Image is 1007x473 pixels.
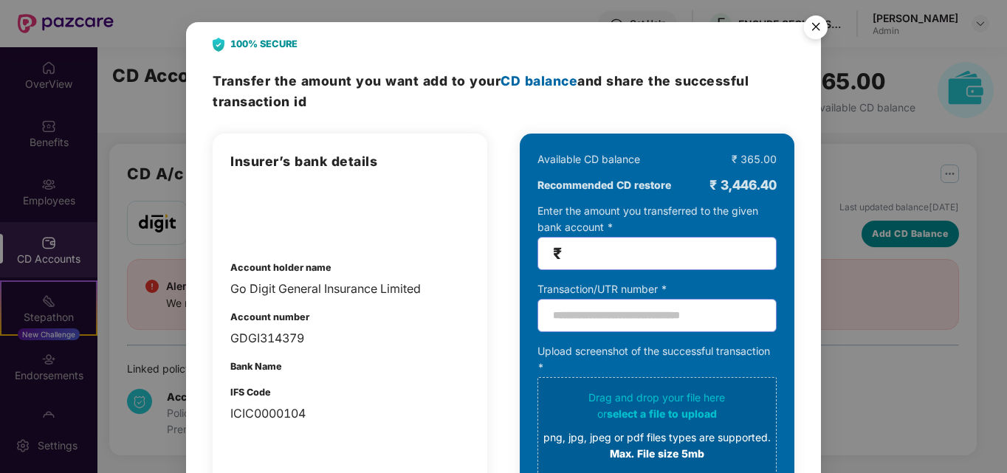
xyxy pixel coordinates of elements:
[543,429,771,446] div: png, jpg, jpeg or pdf files types are supported.
[607,407,717,420] span: select a file to upload
[213,71,794,111] h3: Transfer the amount and share the successful transaction id
[537,281,777,297] div: Transaction/UTR number *
[230,187,307,238] img: login
[230,329,470,348] div: GDGI314379
[230,151,470,172] h3: Insurer’s bank details
[213,38,224,52] img: svg+xml;base64,PHN2ZyB4bWxucz0iaHR0cDovL3d3dy53My5vcmcvMjAwMC9zdmciIHdpZHRoPSIyNCIgaGVpZ2h0PSIyOC...
[230,262,331,273] b: Account holder name
[501,73,577,89] span: CD balance
[543,390,771,462] div: Drag and drop your file here
[537,151,640,168] div: Available CD balance
[230,387,271,398] b: IFS Code
[230,361,282,372] b: Bank Name
[230,37,298,52] b: 100% SECURE
[230,311,309,322] b: Account number
[543,406,771,422] div: or
[543,446,771,462] div: Max. File size 5mb
[230,404,470,423] div: ICIC0000104
[230,280,470,298] div: Go Digit General Insurance Limited
[537,177,671,193] b: Recommended CD restore
[356,73,577,89] span: you want add to your
[795,9,836,50] img: svg+xml;base64,PHN2ZyB4bWxucz0iaHR0cDovL3d3dy53My5vcmcvMjAwMC9zdmciIHdpZHRoPSI1NiIgaGVpZ2h0PSI1Ni...
[709,175,777,196] div: ₹ 3,446.40
[553,245,562,262] span: ₹
[795,8,835,48] button: Close
[537,203,777,270] div: Enter the amount you transferred to the given bank account *
[732,151,777,168] div: ₹ 365.00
